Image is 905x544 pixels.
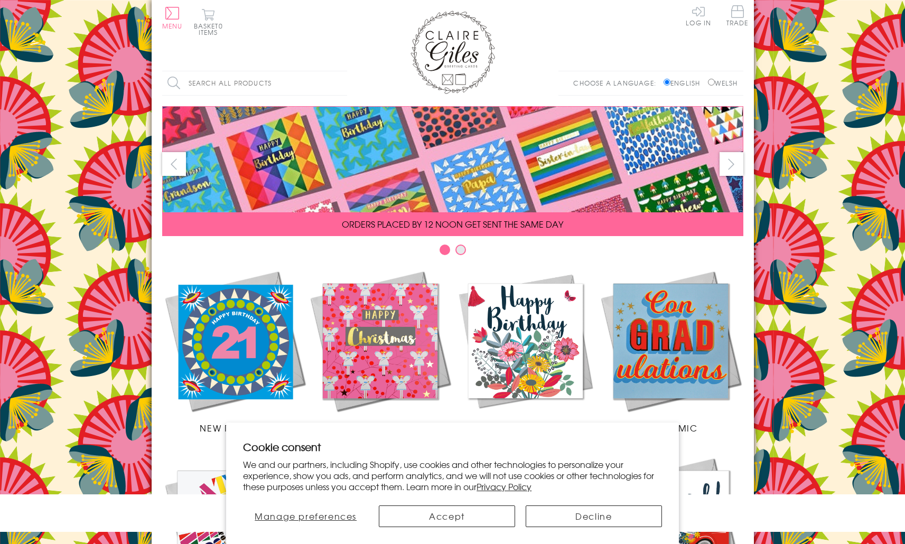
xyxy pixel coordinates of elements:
span: Trade [726,5,749,26]
label: Welsh [708,78,738,88]
input: Welsh [708,79,715,86]
span: ORDERS PLACED BY 12 NOON GET SENT THE SAME DAY [342,218,563,230]
span: Birthdays [500,421,551,434]
button: Manage preferences [243,505,368,527]
a: Log In [686,5,711,26]
button: Accept [379,505,515,527]
span: Menu [162,21,183,31]
span: Academic [643,421,698,434]
a: Privacy Policy [477,480,531,493]
span: Manage preferences [255,510,357,522]
a: Academic [598,268,743,434]
p: We and our partners, including Shopify, use cookies and other technologies to personalize your ex... [243,459,662,492]
a: Christmas [307,268,453,434]
button: Carousel Page 1 (Current Slide) [440,245,450,255]
button: Decline [526,505,662,527]
div: Carousel Pagination [162,244,743,260]
p: Choose a language: [573,78,661,88]
a: New Releases [162,268,307,434]
span: New Releases [200,421,269,434]
input: Search [337,71,347,95]
button: Basket0 items [194,8,223,35]
span: Christmas [353,421,407,434]
a: Trade [726,5,749,28]
button: Carousel Page 2 [455,245,466,255]
button: Menu [162,7,183,29]
span: 0 items [199,21,223,37]
h2: Cookie consent [243,439,662,454]
label: English [664,78,705,88]
button: next [720,152,743,176]
input: Search all products [162,71,347,95]
input: English [664,79,670,86]
img: Claire Giles Greetings Cards [410,11,495,94]
a: Birthdays [453,268,598,434]
button: prev [162,152,186,176]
